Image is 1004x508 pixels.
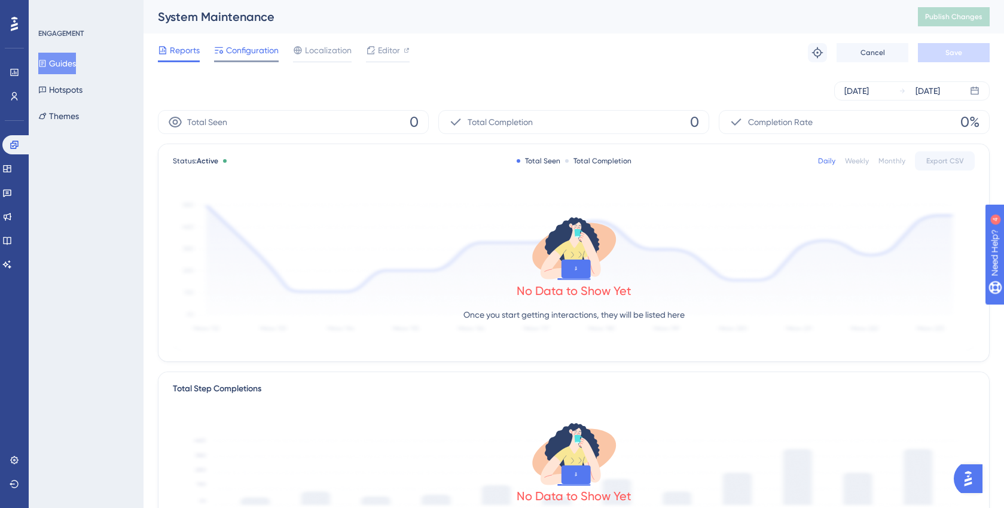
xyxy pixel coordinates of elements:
span: Publish Changes [925,12,982,22]
span: Export CSV [926,156,964,166]
button: Hotspots [38,79,83,101]
div: 4 [83,6,87,16]
button: Publish Changes [918,7,990,26]
span: Total Seen [187,115,227,129]
span: Active [197,157,218,165]
div: No Data to Show Yet [517,282,631,299]
span: Save [945,48,962,57]
div: [DATE] [844,84,869,98]
p: Once you start getting interactions, they will be listed here [463,308,685,322]
span: Editor [378,43,400,57]
span: 0 [690,112,699,132]
div: Daily [818,156,835,166]
iframe: UserGuiding AI Assistant Launcher [954,461,990,497]
div: System Maintenance [158,8,888,25]
div: Total Step Completions [173,382,261,396]
span: Completion Rate [748,115,813,129]
span: Configuration [226,43,279,57]
span: Cancel [860,48,885,57]
div: ENGAGEMENT [38,29,84,38]
span: Need Help? [28,3,75,17]
button: Themes [38,105,79,127]
button: Cancel [837,43,908,62]
span: Status: [173,156,218,166]
button: Save [918,43,990,62]
div: Monthly [878,156,905,166]
span: Total Completion [468,115,533,129]
span: 0% [960,112,979,132]
span: Localization [305,43,352,57]
div: [DATE] [915,84,940,98]
span: Reports [170,43,200,57]
div: Total Seen [517,156,560,166]
div: Total Completion [565,156,631,166]
span: 0 [410,112,419,132]
button: Guides [38,53,76,74]
div: No Data to Show Yet [517,488,631,504]
div: Weekly [845,156,869,166]
button: Export CSV [915,151,975,171]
